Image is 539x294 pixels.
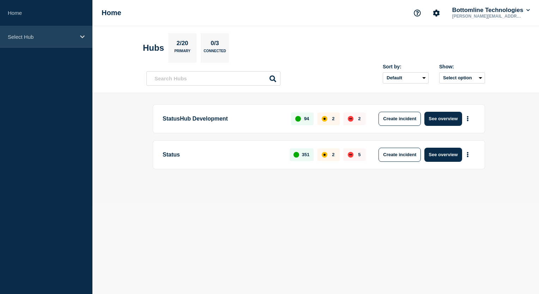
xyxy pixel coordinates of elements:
[204,49,226,56] p: Connected
[410,6,425,20] button: Support
[348,116,353,122] div: down
[295,116,301,122] div: up
[439,64,485,69] div: Show:
[174,49,190,56] p: Primary
[358,116,361,121] p: 2
[439,72,485,84] button: Select option
[304,116,309,121] p: 94
[332,152,334,157] p: 2
[348,152,353,158] div: down
[322,116,327,122] div: affected
[163,148,281,162] p: Status
[378,112,421,126] button: Create incident
[302,152,310,157] p: 351
[358,152,361,157] p: 5
[293,152,299,158] div: up
[8,34,75,40] p: Select Hub
[102,9,121,17] h1: Home
[424,148,462,162] button: See overview
[383,72,429,84] select: Sort by
[429,6,444,20] button: Account settings
[143,43,164,53] h2: Hubs
[424,112,462,126] button: See overview
[378,148,421,162] button: Create incident
[463,148,472,161] button: More actions
[451,14,524,19] p: [PERSON_NAME][EMAIL_ADDRESS][PERSON_NAME][DOMAIN_NAME]
[322,152,327,158] div: affected
[208,40,222,49] p: 0/3
[174,40,191,49] p: 2/20
[332,116,334,121] p: 2
[463,112,472,125] button: More actions
[163,112,283,126] p: StatusHub Development
[383,64,429,69] div: Sort by:
[451,7,531,14] button: Bottomline Technologies
[146,71,280,86] input: Search Hubs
